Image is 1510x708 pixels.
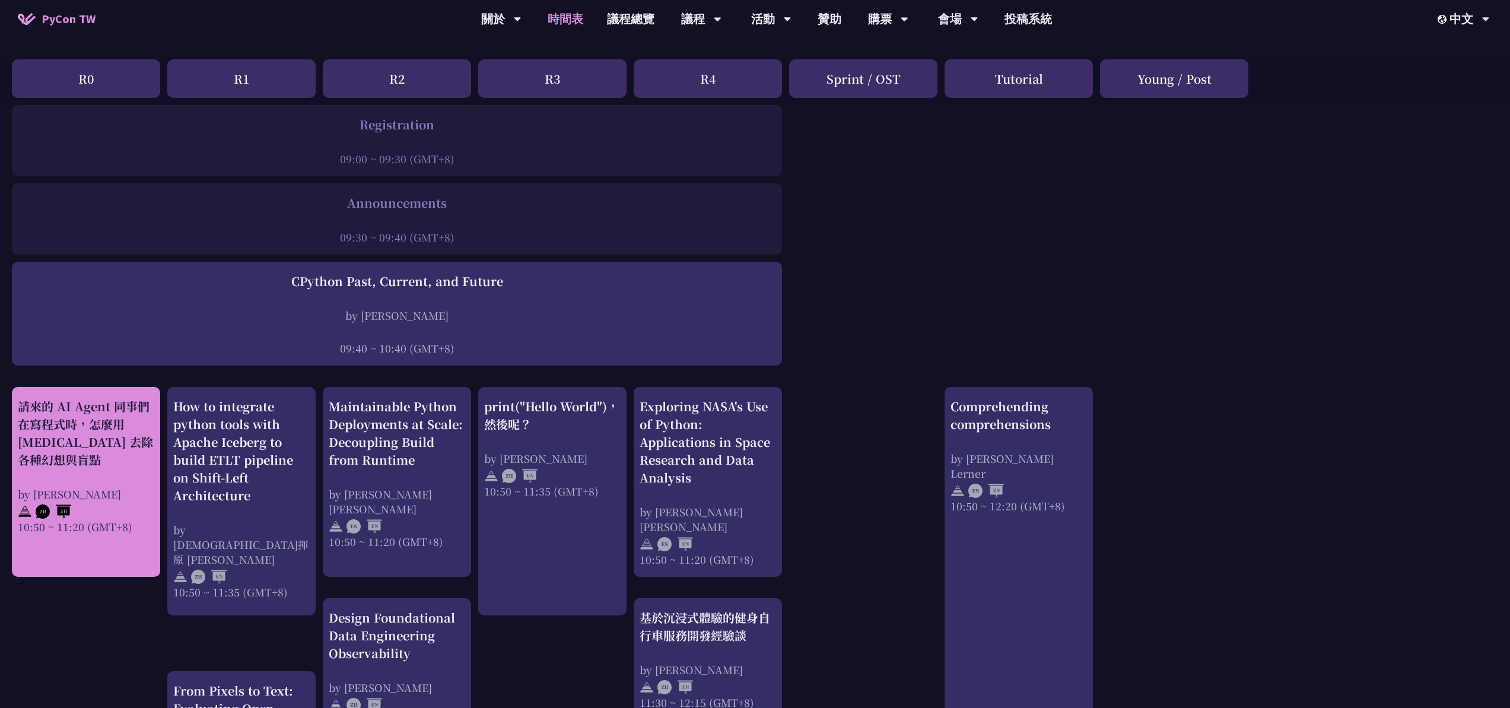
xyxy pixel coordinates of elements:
a: CPython Past, Current, and Future by [PERSON_NAME] 09:40 ~ 10:40 (GMT+8) [18,272,776,355]
div: by [PERSON_NAME] [640,662,776,677]
div: Announcements [18,194,776,212]
img: ZHEN.371966e.svg [502,469,538,483]
img: svg+xml;base64,PHN2ZyB4bWxucz0iaHR0cDovL3d3dy53My5vcmcvMjAwMC9zdmciIHdpZHRoPSIyNCIgaGVpZ2h0PSIyNC... [329,519,343,534]
div: Exploring NASA's Use of Python: Applications in Space Research and Data Analysis [640,398,776,487]
div: by [PERSON_NAME] [329,680,465,695]
div: 09:30 ~ 09:40 (GMT+8) [18,230,776,245]
div: Tutorial [945,59,1093,98]
img: svg+xml;base64,PHN2ZyB4bWxucz0iaHR0cDovL3d3dy53My5vcmcvMjAwMC9zdmciIHdpZHRoPSIyNCIgaGVpZ2h0PSIyNC... [950,484,965,498]
img: svg+xml;base64,PHN2ZyB4bWxucz0iaHR0cDovL3d3dy53My5vcmcvMjAwMC9zdmciIHdpZHRoPSIyNCIgaGVpZ2h0PSIyNC... [173,570,187,584]
div: Design Foundational Data Engineering Observability [329,609,465,662]
img: ENEN.5a408d1.svg [968,484,1004,498]
div: R1 [167,59,316,98]
div: by [PERSON_NAME] [484,451,621,466]
div: 10:50 ~ 11:20 (GMT+8) [18,519,154,534]
a: print("Hello World")，然後呢？ by [PERSON_NAME] 10:50 ~ 11:35 (GMT+8) [484,398,621,499]
div: 10:50 ~ 11:35 (GMT+8) [173,585,310,599]
div: by [PERSON_NAME] [PERSON_NAME] [640,504,776,534]
a: How to integrate python tools with Apache Iceberg to build ETLT pipeline on Shift-Left Architectu... [173,398,310,599]
img: ZHZH.38617ef.svg [657,680,693,694]
div: CPython Past, Current, and Future [18,272,776,290]
div: 10:50 ~ 12:20 (GMT+8) [950,499,1087,513]
div: 10:50 ~ 11:20 (GMT+8) [329,534,465,549]
img: svg+xml;base64,PHN2ZyB4bWxucz0iaHR0cDovL3d3dy53My5vcmcvMjAwMC9zdmciIHdpZHRoPSIyNCIgaGVpZ2h0PSIyNC... [18,504,32,519]
img: svg+xml;base64,PHN2ZyB4bWxucz0iaHR0cDovL3d3dy53My5vcmcvMjAwMC9zdmciIHdpZHRoPSIyNCIgaGVpZ2h0PSIyNC... [484,469,498,483]
div: 10:50 ~ 11:20 (GMT+8) [640,552,776,567]
a: Maintainable Python Deployments at Scale: Decoupling Build from Runtime by [PERSON_NAME] [PERSON_... [329,398,465,549]
div: 基於沉浸式體驗的健身自行車服務開發經驗談 [640,609,776,644]
img: Locale Icon [1438,15,1449,24]
a: Comprehending comprehensions by [PERSON_NAME] Lerner 10:50 ~ 12:20 (GMT+8) [950,398,1087,513]
a: PyCon TW [6,4,107,34]
div: R4 [634,59,782,98]
div: 09:40 ~ 10:40 (GMT+8) [18,341,776,355]
img: ENEN.5a408d1.svg [346,519,382,534]
div: by [PERSON_NAME] Lerner [950,451,1087,481]
span: PyCon TW [42,10,96,28]
div: R2 [323,59,471,98]
div: 請來的 AI Agent 同事們在寫程式時，怎麼用 [MEDICAL_DATA] 去除各種幻想與盲點 [18,398,154,469]
div: R3 [478,59,627,98]
div: R0 [12,59,160,98]
div: by [PERSON_NAME] [18,308,776,323]
div: by [DEMOGRAPHIC_DATA]揮原 [PERSON_NAME] [173,522,310,567]
div: Young / Post [1100,59,1248,98]
img: svg+xml;base64,PHN2ZyB4bWxucz0iaHR0cDovL3d3dy53My5vcmcvMjAwMC9zdmciIHdpZHRoPSIyNCIgaGVpZ2h0PSIyNC... [640,680,654,694]
div: by [PERSON_NAME] [PERSON_NAME] [329,487,465,516]
div: print("Hello World")，然後呢？ [484,398,621,433]
a: 請來的 AI Agent 同事們在寫程式時，怎麼用 [MEDICAL_DATA] 去除各種幻想與盲點 by [PERSON_NAME] 10:50 ~ 11:20 (GMT+8) [18,398,154,534]
div: by [PERSON_NAME] [18,487,154,501]
div: Sprint / OST [789,59,937,98]
img: svg+xml;base64,PHN2ZyB4bWxucz0iaHR0cDovL3d3dy53My5vcmcvMjAwMC9zdmciIHdpZHRoPSIyNCIgaGVpZ2h0PSIyNC... [640,537,654,551]
div: Comprehending comprehensions [950,398,1087,433]
img: ZHEN.371966e.svg [191,570,227,584]
img: ZHZH.38617ef.svg [36,504,71,519]
div: 10:50 ~ 11:35 (GMT+8) [484,484,621,499]
img: Home icon of PyCon TW 2025 [18,13,36,25]
div: How to integrate python tools with Apache Iceberg to build ETLT pipeline on Shift-Left Architecture [173,398,310,504]
a: Exploring NASA's Use of Python: Applications in Space Research and Data Analysis by [PERSON_NAME]... [640,398,776,567]
img: ENEN.5a408d1.svg [657,537,693,551]
div: 09:00 ~ 09:30 (GMT+8) [18,151,776,166]
div: Registration [18,116,776,134]
div: Maintainable Python Deployments at Scale: Decoupling Build from Runtime [329,398,465,469]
